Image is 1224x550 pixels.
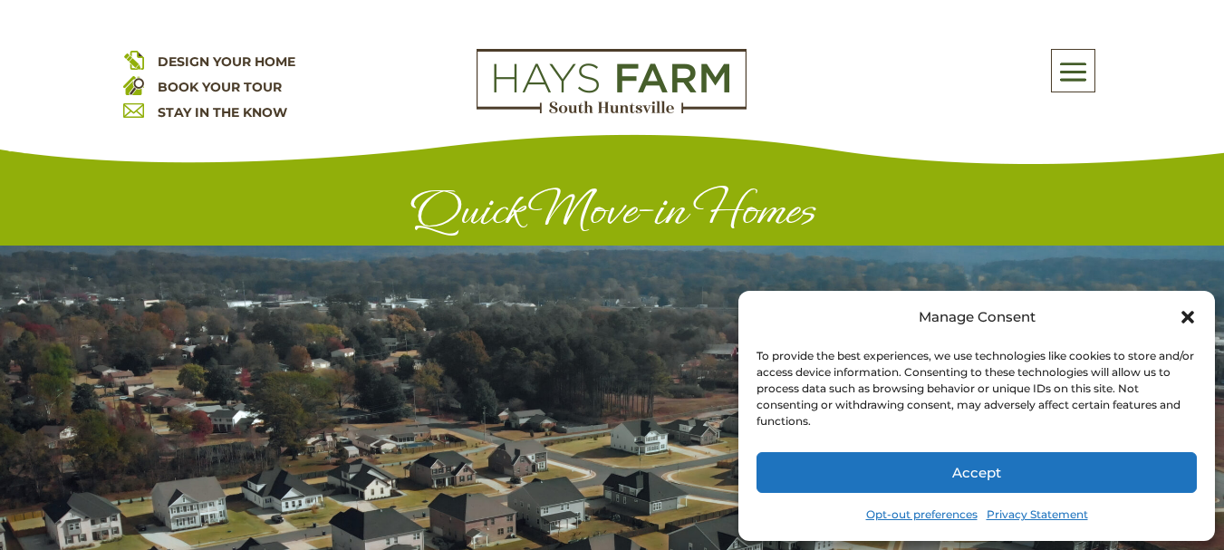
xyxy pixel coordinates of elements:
[757,348,1195,429] div: To provide the best experiences, we use technologies like cookies to store and/or access device i...
[1179,308,1197,326] div: Close dialog
[919,304,1036,330] div: Manage Consent
[158,104,287,121] a: STAY IN THE KNOW
[123,183,1102,246] h1: Quick Move-in Homes
[477,49,747,114] img: Logo
[866,502,978,527] a: Opt-out preferences
[158,79,282,95] a: BOOK YOUR TOUR
[757,452,1197,493] button: Accept
[477,101,747,118] a: hays farm homes huntsville development
[987,502,1088,527] a: Privacy Statement
[123,74,144,95] img: book your home tour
